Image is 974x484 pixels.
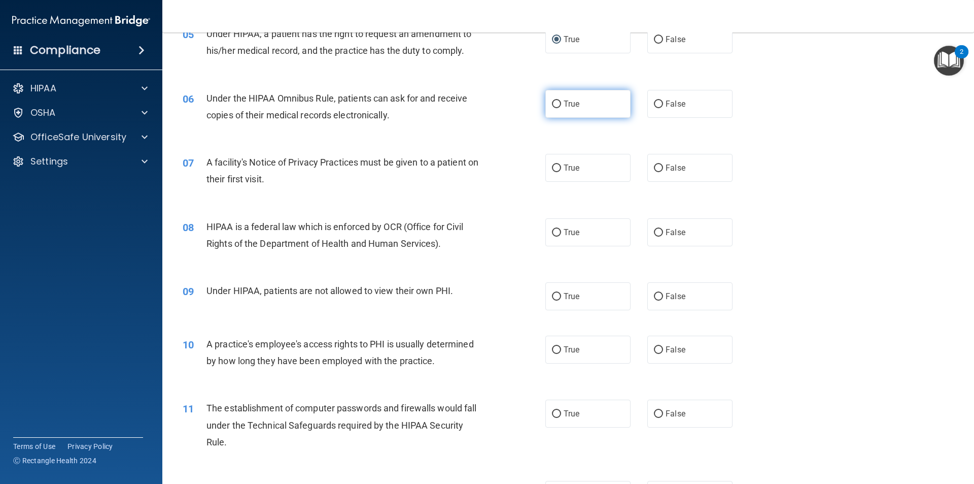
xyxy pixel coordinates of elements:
span: 11 [183,403,194,415]
a: OSHA [12,107,148,119]
span: Under HIPAA, patients are not allowed to view their own PHI. [206,285,453,296]
span: 07 [183,157,194,169]
p: HIPAA [30,82,56,94]
input: False [654,101,663,108]
a: Settings [12,155,148,168]
div: 2 [960,52,963,65]
span: Under the HIPAA Omnibus Rule, patients can ask for and receive copies of their medical records el... [206,93,467,120]
input: False [654,165,663,172]
input: True [552,346,561,354]
span: True [564,345,579,354]
span: False [666,228,685,237]
img: PMB logo [12,11,150,31]
span: True [564,228,579,237]
input: True [552,410,561,418]
p: OfficeSafe University [30,131,126,143]
span: True [564,409,579,418]
a: Privacy Policy [67,441,113,451]
input: True [552,101,561,108]
span: 06 [183,93,194,105]
button: Open Resource Center, 2 new notifications [934,46,964,76]
input: True [552,165,561,172]
span: True [564,35,579,44]
span: False [666,409,685,418]
span: The establishment of computer passwords and firewalls would fall under the Technical Safeguards r... [206,403,476,447]
input: True [552,293,561,301]
span: 09 [183,285,194,298]
span: Ⓒ Rectangle Health 2024 [13,456,96,466]
input: False [654,36,663,44]
a: OfficeSafe University [12,131,148,143]
input: True [552,229,561,237]
span: False [666,345,685,354]
span: HIPAA is a federal law which is enforced by OCR (Office for Civil Rights of the Department of Hea... [206,221,464,249]
span: True [564,163,579,173]
a: HIPAA [12,82,148,94]
span: 10 [183,339,194,351]
span: False [666,99,685,109]
span: 08 [183,221,194,234]
span: A practice's employee's access rights to PHI is usually determined by how long they have been emp... [206,339,474,366]
iframe: Drift Widget Chat Controller [798,412,962,453]
input: False [654,229,663,237]
input: False [654,346,663,354]
span: False [666,292,685,301]
span: False [666,35,685,44]
a: Terms of Use [13,441,55,451]
input: True [552,36,561,44]
span: 05 [183,28,194,41]
span: A facility's Notice of Privacy Practices must be given to a patient on their first visit. [206,157,478,184]
input: False [654,293,663,301]
span: True [564,99,579,109]
p: OSHA [30,107,56,119]
span: True [564,292,579,301]
input: False [654,410,663,418]
span: False [666,163,685,173]
h4: Compliance [30,43,100,57]
p: Settings [30,155,68,168]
